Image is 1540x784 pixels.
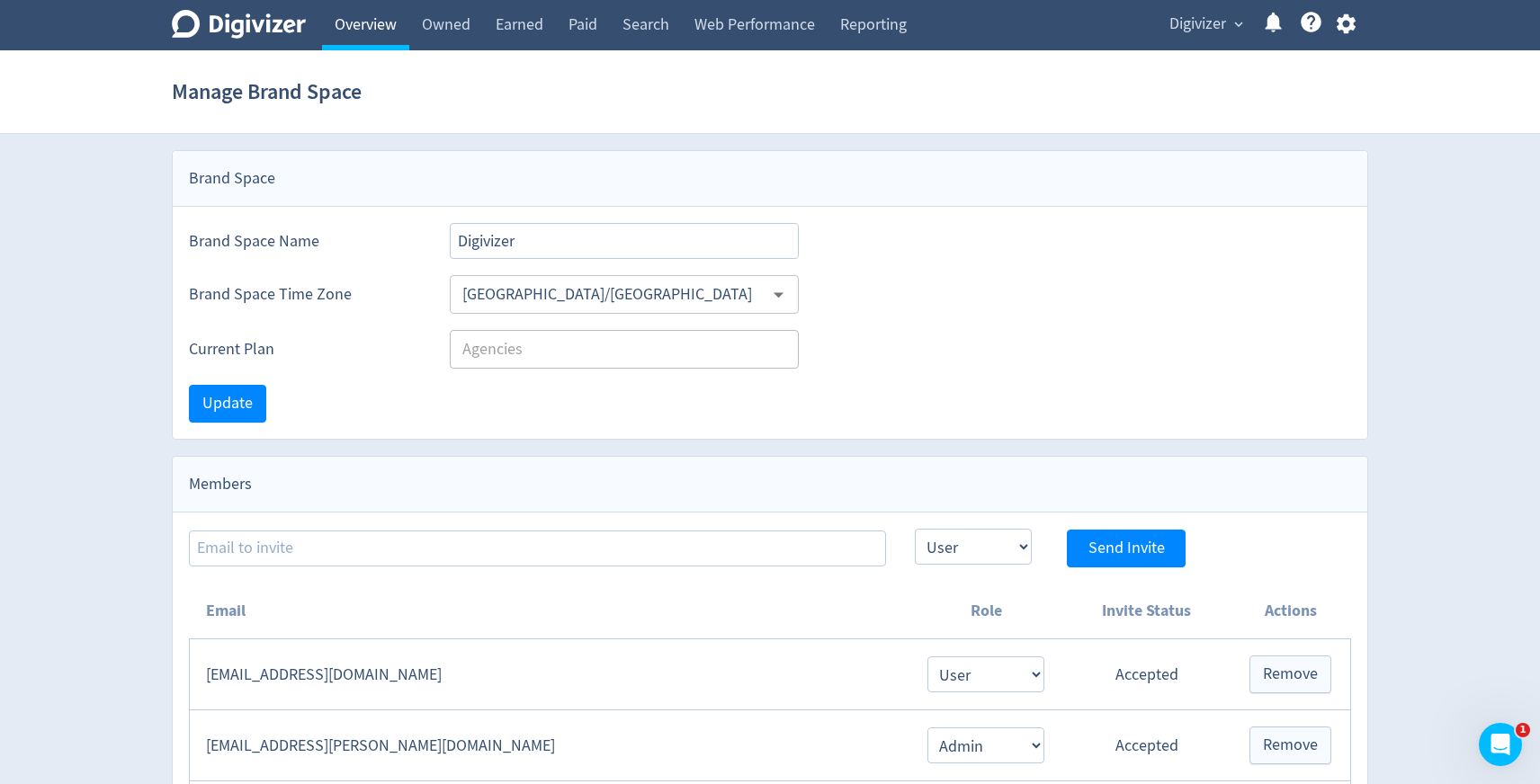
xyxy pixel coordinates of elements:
[455,281,764,308] input: Select Timezone
[765,281,792,308] button: Open
[189,530,886,566] input: Email to invite
[1169,10,1226,39] span: Digivizer
[1062,639,1231,710] td: Accepted
[1163,10,1248,39] button: Digivizer
[172,63,362,120] h1: Manage Brand Space
[173,151,1367,207] div: Brand Space
[190,639,909,710] td: [EMAIL_ADDRESS][DOMAIN_NAME]
[202,396,253,412] span: Update
[1062,710,1231,781] td: Accepted
[1263,737,1318,753] span: Remove
[189,385,266,423] button: Update
[450,223,799,259] input: Brand Space
[189,283,421,306] label: Brand Space Time Zone
[189,230,421,253] label: Brand Space Name
[1088,540,1165,557] span: Send Invite
[1516,723,1530,737] span: 1
[1249,726,1331,764] button: Remove
[173,457,1367,512] div: Members
[1067,530,1186,567] button: Send Invite
[190,710,909,781] td: [EMAIL_ADDRESS][PERSON_NAME][DOMAIN_NAME]
[1263,666,1318,682] span: Remove
[189,338,421,361] label: Current Plan
[1249,655,1331,693] button: Remove
[1479,723,1522,766] iframe: Intercom live chat
[1062,584,1231,639] th: Invite Status
[909,584,1062,639] th: Role
[1231,16,1247,32] span: expand_more
[190,584,909,639] th: Email
[1231,584,1350,639] th: Actions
